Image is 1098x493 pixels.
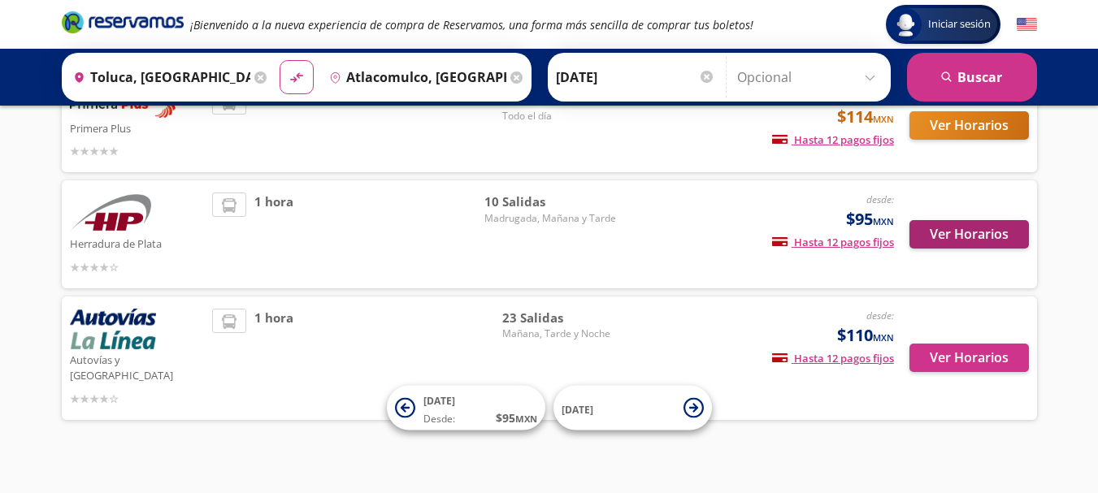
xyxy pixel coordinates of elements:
p: Primera Plus [70,118,205,137]
span: Hasta 12 pagos fijos [772,132,894,147]
button: English [1017,15,1037,35]
span: Mañana, Tarde y Noche [502,327,616,341]
button: Buscar [907,53,1037,102]
img: Herradura de Plata [70,192,151,233]
span: Madrugada, Mañana y Tarde [484,211,616,226]
em: desde: [866,192,894,206]
span: $ 95 [496,409,537,426]
input: Buscar Destino [323,57,506,97]
small: MXN [515,413,537,425]
i: Brand Logo [62,10,184,34]
button: Ver Horarios [909,220,1029,249]
span: Hasta 12 pagos fijos [772,235,894,249]
span: 1 hora [254,192,293,276]
small: MXN [873,113,894,125]
em: ¡Bienvenido a la nueva experiencia de compra de Reservamos, una forma más sencilla de comprar tus... [190,17,753,32]
span: $95 [846,207,894,231]
span: 23 Salidas [502,309,616,327]
span: $110 [837,323,894,348]
span: Iniciar sesión [922,16,997,32]
span: 1 hora [254,309,293,408]
button: Ver Horarios [909,344,1029,372]
input: Opcional [737,57,883,97]
button: [DATE] [553,386,712,430]
span: [DATE] [423,394,455,408]
button: Ver Horarios [909,111,1029,140]
small: MXN [873,331,894,344]
span: $114 [837,105,894,129]
small: MXN [873,215,894,227]
input: Elegir Fecha [556,57,715,97]
span: 1 hr 15 mins [254,90,330,160]
em: desde: [866,309,894,322]
button: [DATE]Desde:$95MXN [387,386,545,430]
span: 10 Salidas [484,192,616,211]
p: Herradura de Plata [70,233,205,253]
span: [DATE] [562,402,593,416]
span: Desde: [423,412,455,426]
input: Buscar Origen [67,57,250,97]
span: Hasta 12 pagos fijos [772,351,894,365]
img: Autovías y La Línea [70,309,156,349]
a: Brand Logo [62,10,184,39]
p: Autovías y [GEOGRAPHIC_DATA] [70,349,205,384]
span: Todo el día [502,109,616,123]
